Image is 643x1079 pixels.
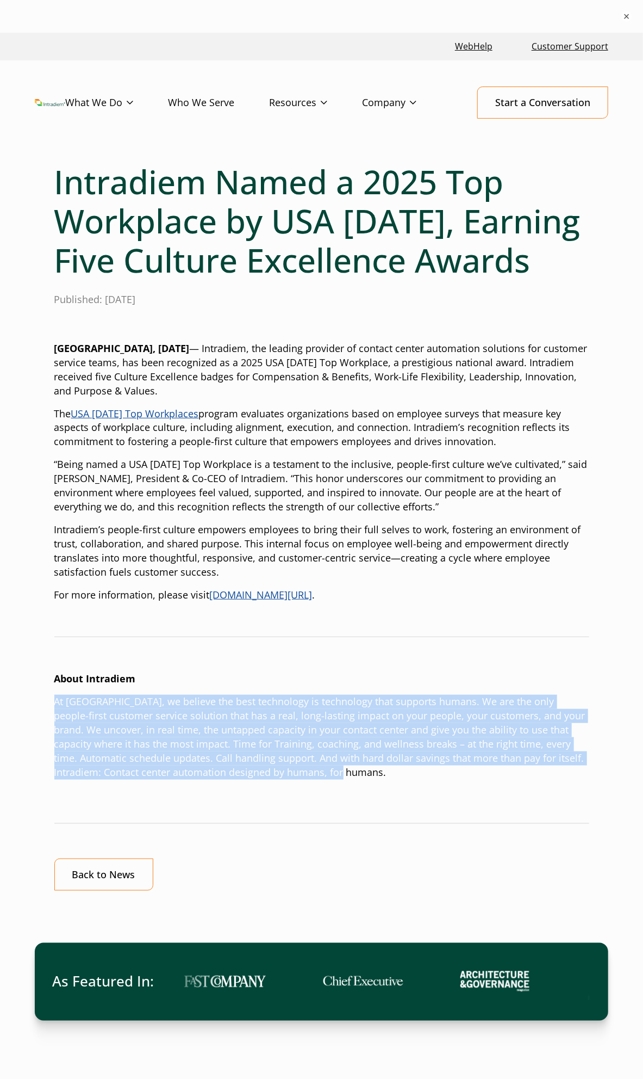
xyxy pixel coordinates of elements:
[477,87,608,119] a: Start a Conversation
[210,588,313,601] a: Link opens in a new window
[54,695,589,779] p: At [GEOGRAPHIC_DATA], we believe the best technology is technology that supports humans. We are t...
[316,976,398,988] img: Contact Center Automation Chief Executive Logo
[54,859,153,891] a: Back to News
[451,35,497,58] a: Link opens in a new window
[54,342,589,398] p: — Intradiem, the leading provider of contact center automation solutions for customer service tea...
[52,972,154,992] span: As Featured In:
[178,976,260,988] img: Contact Center Automation Fast Company Logo
[269,87,362,119] a: Resources
[454,971,523,992] img: Contact Center Automation Architecture Governance Logo
[168,87,269,119] a: Who We Serve
[362,87,451,119] a: Company
[35,99,65,107] a: Link to homepage of Intradiem
[35,99,65,107] img: Intradiem
[54,407,589,449] p: The program evaluates organizations based on employee surveys that measure key aspects of workpla...
[54,672,136,685] strong: About Intradiem
[54,342,190,355] strong: [GEOGRAPHIC_DATA], [DATE]
[580,963,623,1001] img: Contact Center Automation AP Logo
[54,458,589,514] p: “Being named a USA [DATE] Top Workplace is a testament to the inclusive, people-first culture we’...
[71,407,199,420] a: Link opens in a new window
[527,35,613,58] a: Customer Support
[54,588,589,602] p: For more information, please visit .
[65,87,168,119] a: What We Do
[54,162,589,280] h1: Intradiem Named a 2025 Top Workplace by USA [DATE], Earning Five Culture Excellence Awards
[54,293,589,307] p: Published: [DATE]
[54,523,589,579] p: Intradiem’s people-first culture empowers employees to bring their full selves to work, fostering...
[621,11,632,22] button: ×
